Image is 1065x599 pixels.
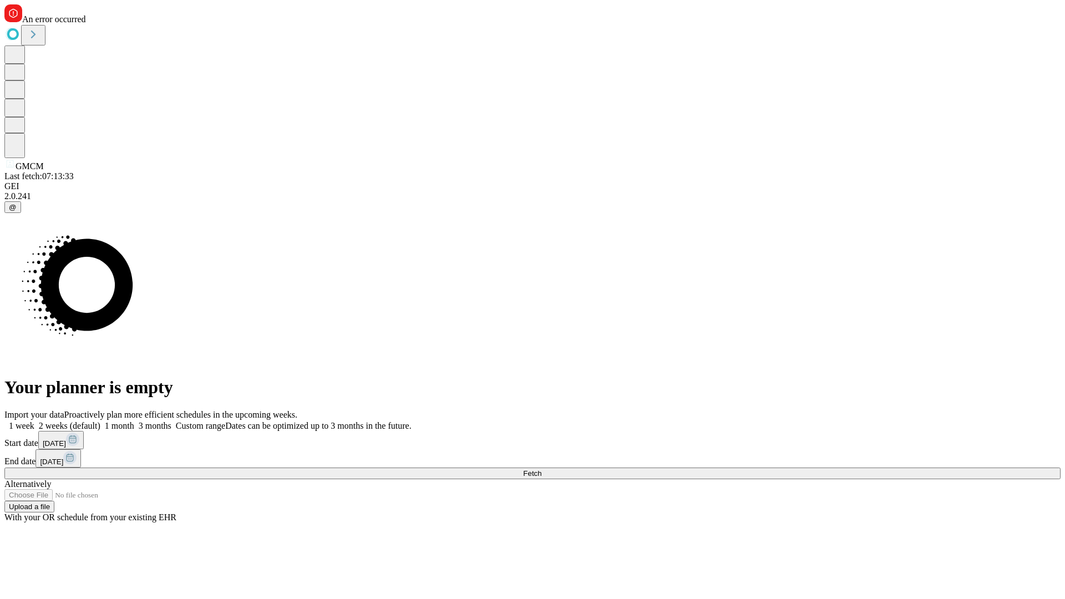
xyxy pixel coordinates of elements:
span: GMCM [16,161,44,171]
span: [DATE] [43,439,66,448]
span: Proactively plan more efficient schedules in the upcoming weeks. [64,410,297,419]
span: Custom range [176,421,225,430]
button: @ [4,201,21,213]
span: Last fetch: 07:13:33 [4,171,74,181]
h1: Your planner is empty [4,377,1061,398]
button: [DATE] [38,431,84,449]
div: End date [4,449,1061,468]
span: With your OR schedule from your existing EHR [4,512,176,522]
span: 1 week [9,421,34,430]
span: Fetch [523,469,541,478]
span: Alternatively [4,479,51,489]
div: GEI [4,181,1061,191]
span: 2 weeks (default) [39,421,100,430]
span: Dates can be optimized up to 3 months in the future. [225,421,411,430]
div: Start date [4,431,1061,449]
button: Fetch [4,468,1061,479]
div: 2.0.241 [4,191,1061,201]
span: Import your data [4,410,64,419]
span: @ [9,203,17,211]
span: An error occurred [22,14,86,24]
span: 1 month [105,421,134,430]
span: 3 months [139,421,171,430]
button: [DATE] [35,449,81,468]
button: Upload a file [4,501,54,512]
span: [DATE] [40,458,63,466]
